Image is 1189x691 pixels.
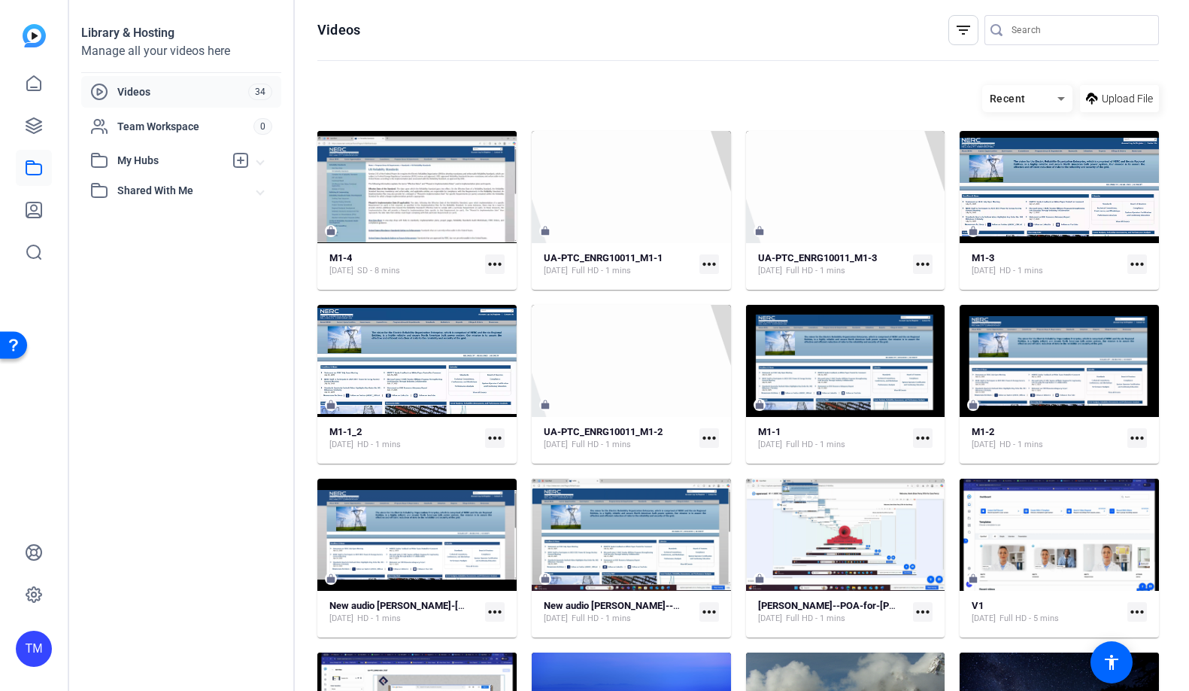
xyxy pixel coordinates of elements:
span: My Hubs [117,153,224,169]
a: UA-PTC_ENRG10011_M1-3[DATE]Full HD - 1 mins [758,252,908,277]
span: 34 [248,84,272,100]
a: M1-1[DATE]Full HD - 1 mins [758,426,908,451]
strong: M1-1 [758,426,781,437]
h1: Videos [317,21,360,39]
a: M1-1_2[DATE]HD - 1 mins [329,426,479,451]
mat-icon: more_horiz [485,428,505,448]
span: Full HD - 1 mins [572,439,631,451]
a: M1-3[DATE]HD - 1 mins [972,252,1121,277]
div: Library & Hosting [81,24,281,42]
a: UA-PTC_ENRG10011_M1-1[DATE]Full HD - 1 mins [544,252,693,277]
span: Recent [990,93,1026,105]
a: M1-2[DATE]HD - 1 mins [972,426,1121,451]
span: 0 [253,118,272,135]
mat-icon: more_horiz [913,428,933,448]
mat-icon: more_horiz [1127,602,1147,622]
span: Upload File [1102,91,1153,107]
mat-icon: more_horiz [913,254,933,274]
span: HD - 1 mins [999,439,1043,451]
span: [DATE] [758,439,782,451]
span: [DATE] [544,613,568,625]
span: [DATE] [329,439,353,451]
span: Full HD - 5 mins [999,613,1059,625]
mat-expansion-panel-header: Shared With Me [81,175,281,205]
strong: UA-PTC_ENRG10011_M1-2 [544,426,663,437]
span: [DATE] [972,439,996,451]
span: [DATE] [329,613,353,625]
span: Shared With Me [117,183,257,199]
span: HD - 1 mins [357,439,401,451]
span: [DATE] [758,265,782,277]
strong: UA-PTC_ENRG10011_M1-3 [758,252,877,263]
span: [DATE] [329,265,353,277]
strong: New audio [PERSON_NAME]-[PERSON_NAME]-UAPTC-SOW-1-25-ENRG-10011-M1-2--Defined-Terms--175442525387... [329,600,890,611]
button: Upload File [1080,85,1159,112]
mat-icon: accessibility [1103,653,1121,671]
span: Full HD - 1 mins [786,439,845,451]
mat-icon: more_horiz [913,602,933,622]
a: UA-PTC_ENRG10011_M1-2[DATE]Full HD - 1 mins [544,426,693,451]
mat-icon: filter_list [954,21,972,39]
span: HD - 1 mins [357,613,401,625]
span: Team Workspace [117,119,253,134]
span: [DATE] [544,265,568,277]
span: Full HD - 1 mins [572,265,631,277]
strong: UA-PTC_ENRG10011_M1-1 [544,252,663,263]
mat-icon: more_horiz [699,602,719,622]
a: New audio [PERSON_NAME]-[PERSON_NAME]-UAPTC-SOW-1-25-ENRG-10011-M1-2--Defined-Terms--175442525387... [329,600,479,625]
span: [DATE] [758,613,782,625]
img: blue-gradient.svg [23,24,46,47]
mat-icon: more_horiz [485,602,505,622]
span: [DATE] [972,613,996,625]
strong: M1-3 [972,252,994,263]
input: Search [1012,21,1147,39]
a: New audio [PERSON_NAME]--POA-for-[PERSON_NAME]--UAPTC-SOW-1-25-ENRG-10011-M1-1--NERC-Glossary-of-... [544,600,693,625]
a: M1-4[DATE]SD - 8 mins [329,252,479,277]
span: Full HD - 1 mins [786,613,845,625]
strong: M1-2 [972,426,994,437]
span: Full HD - 1 mins [572,613,631,625]
span: Videos [117,84,248,99]
a: V1[DATE]Full HD - 5 mins [972,600,1121,625]
span: [DATE] [972,265,996,277]
span: HD - 1 mins [999,265,1043,277]
span: SD - 8 mins [357,265,400,277]
mat-icon: more_horiz [699,428,719,448]
mat-icon: more_horiz [485,254,505,274]
mat-icon: more_horiz [1127,254,1147,274]
strong: M1-4 [329,252,352,263]
div: Manage all your videos here [81,42,281,60]
strong: V1 [972,600,984,611]
strong: M1-1_2 [329,426,362,437]
span: [DATE] [544,439,568,451]
mat-icon: more_horiz [1127,428,1147,448]
a: [PERSON_NAME]--POA-for-[PERSON_NAME]--UAPTC-SOW-1-25-ENRG-10011-M1-1--NERC-Glossary-of-Terms--175... [758,600,908,625]
span: Full HD - 1 mins [786,265,845,277]
div: TM [16,631,52,667]
mat-icon: more_horiz [699,254,719,274]
mat-expansion-panel-header: My Hubs [81,145,281,175]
